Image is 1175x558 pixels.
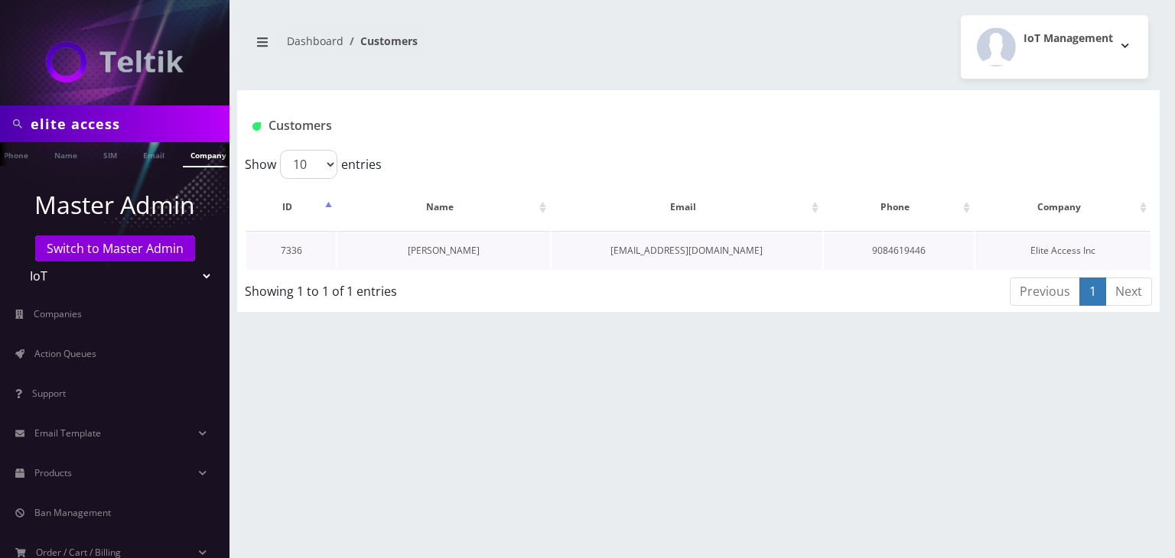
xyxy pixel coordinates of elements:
[1024,32,1113,45] h2: IoT Management
[552,231,822,270] td: [EMAIL_ADDRESS][DOMAIN_NAME]
[34,466,72,479] span: Products
[343,33,418,49] li: Customers
[245,150,382,179] label: Show entries
[337,185,550,229] th: Name: activate to sort column ascending
[34,506,111,519] span: Ban Management
[1079,277,1106,306] a: 1
[408,244,480,257] a: [PERSON_NAME]
[183,142,234,167] a: Company
[975,185,1151,229] th: Company: activate to sort column ascending
[246,185,336,229] th: ID: activate to sort column descending
[1105,277,1152,306] a: Next
[1010,277,1080,306] a: Previous
[287,34,343,48] a: Dashboard
[824,231,974,270] td: 9084619446
[34,307,82,320] span: Companies
[252,118,992,133] h1: Customers
[824,185,974,229] th: Phone: activate to sort column ascending
[975,231,1151,270] td: Elite Access Inc
[46,41,184,83] img: IoT
[961,15,1148,79] button: IoT Management
[34,427,101,440] span: Email Template
[246,231,336,270] td: 7336
[245,276,611,300] div: Showing 1 to 1 of 1 entries
[552,185,822,229] th: Email: activate to sort column ascending
[35,235,195,261] a: Switch to Master Admin
[34,347,96,360] span: Action Queues
[135,142,172,166] a: Email
[32,387,66,400] span: Support
[96,142,125,166] a: SIM
[31,109,226,138] input: Search in Company
[249,25,687,69] nav: breadcrumb
[280,150,337,179] select: Showentries
[47,142,85,166] a: Name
